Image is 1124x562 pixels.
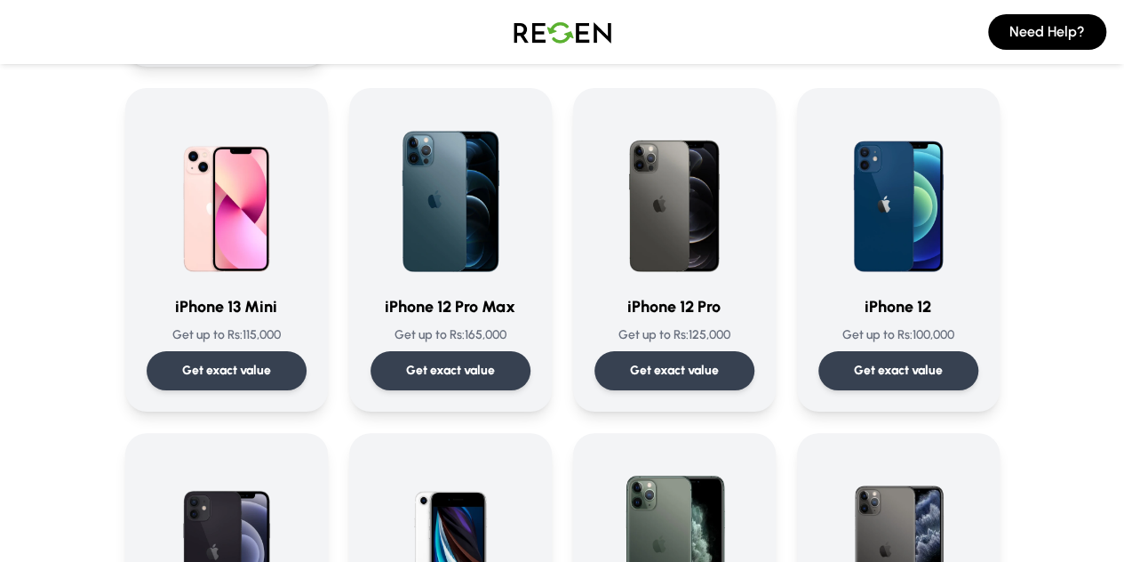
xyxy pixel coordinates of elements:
h3: iPhone 13 Mini [147,294,307,319]
img: Logo [500,7,625,57]
h3: iPhone 12 Pro [594,294,754,319]
p: Get up to Rs: 115,000 [147,326,307,344]
p: Get exact value [182,362,271,380]
img: iPhone 13 Mini [147,109,307,280]
button: Need Help? [988,14,1106,50]
h3: iPhone 12 Pro Max [371,294,530,319]
p: Get exact value [854,362,943,380]
h3: iPhone 12 [818,294,978,319]
p: Get exact value [406,362,495,380]
img: iPhone 12 Pro [594,109,754,280]
p: Get up to Rs: 165,000 [371,326,530,344]
p: Get exact value [630,362,719,380]
img: iPhone 12 [818,109,978,280]
p: Get up to Rs: 100,000 [818,326,978,344]
p: Get up to Rs: 125,000 [594,326,754,344]
img: iPhone 12 Pro Max [371,109,530,280]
